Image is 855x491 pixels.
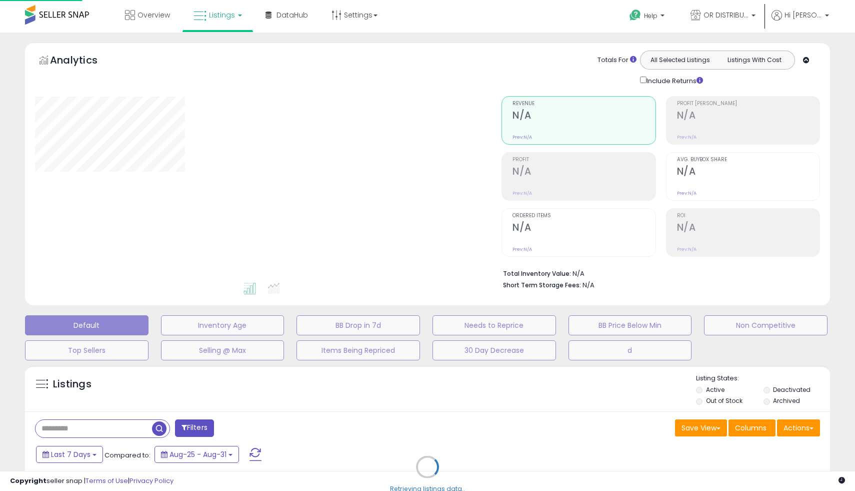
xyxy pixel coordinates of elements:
[512,166,655,179] h2: N/A
[432,340,556,360] button: 30 Day Decrease
[677,222,819,235] h2: N/A
[25,315,148,335] button: Default
[677,110,819,123] h2: N/A
[677,101,819,107] span: Profit [PERSON_NAME]
[771,10,829,33] a: Hi [PERSON_NAME]
[296,315,420,335] button: BB Drop in 7d
[512,190,532,196] small: Prev: N/A
[209,10,235,20] span: Listings
[296,340,420,360] button: Items Being Repriced
[161,340,284,360] button: Selling @ Max
[512,222,655,235] h2: N/A
[568,340,692,360] button: d
[582,280,594,290] span: N/A
[644,12,657,20] span: Help
[643,54,717,67] button: All Selected Listings
[704,315,827,335] button: Non Competitive
[276,10,308,20] span: DataHub
[629,9,641,22] i: Get Help
[677,213,819,219] span: ROI
[568,315,692,335] button: BB Price Below Min
[677,190,696,196] small: Prev: N/A
[512,101,655,107] span: Revenue
[703,10,748,20] span: OR DISTRIBUTION
[10,476,173,486] div: seller snap | |
[677,246,696,252] small: Prev: N/A
[597,56,636,65] div: Totals For
[50,53,117,70] h5: Analytics
[10,476,46,485] strong: Copyright
[512,246,532,252] small: Prev: N/A
[503,281,581,289] b: Short Term Storage Fees:
[503,269,571,278] b: Total Inventory Value:
[25,340,148,360] button: Top Sellers
[717,54,791,67] button: Listings With Cost
[512,134,532,140] small: Prev: N/A
[632,75,715,86] div: Include Returns
[432,315,556,335] button: Needs to Reprice
[512,213,655,219] span: Ordered Items
[512,157,655,163] span: Profit
[161,315,284,335] button: Inventory Age
[784,10,822,20] span: Hi [PERSON_NAME]
[503,267,812,279] li: N/A
[677,166,819,179] h2: N/A
[621,2,674,33] a: Help
[677,134,696,140] small: Prev: N/A
[512,110,655,123] h2: N/A
[677,157,819,163] span: Avg. Buybox Share
[137,10,170,20] span: Overview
